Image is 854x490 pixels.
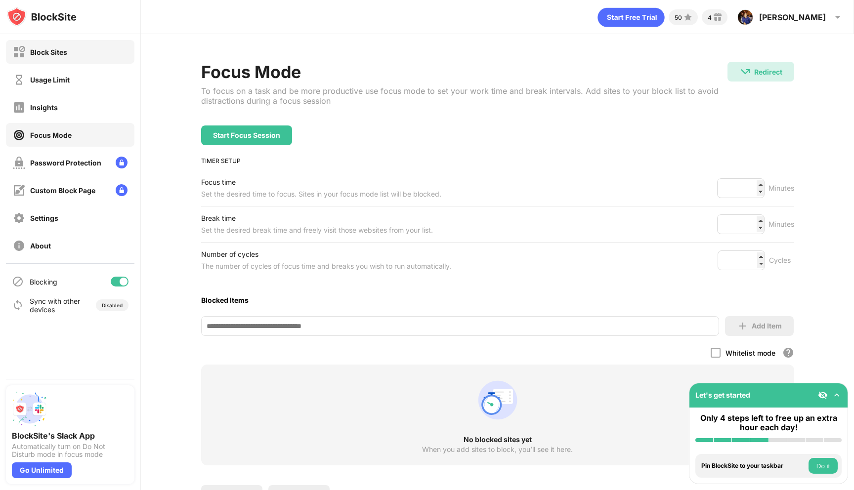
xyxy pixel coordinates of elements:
[201,176,441,188] div: Focus time
[7,7,77,27] img: logo-blocksite.svg
[474,376,521,424] div: animation
[201,260,451,272] div: The number of cycles of focus time and breaks you wish to run automatically.
[701,462,806,469] div: Pin BlockSite to your taskbar
[102,302,123,308] div: Disabled
[682,11,694,23] img: points-small.svg
[13,46,25,58] img: block-off.svg
[13,184,25,197] img: customize-block-page-off.svg
[201,188,441,200] div: Set the desired time to focus. Sites in your focus mode list will be blocked.
[12,462,72,478] div: Go Unlimited
[30,297,81,314] div: Sync with other devices
[12,276,24,287] img: blocking-icon.svg
[13,157,25,169] img: password-protection-off.svg
[759,12,826,22] div: [PERSON_NAME]
[422,446,573,453] div: When you add sites to block, you’ll see it here.
[695,391,750,399] div: Let's get started
[116,184,128,196] img: lock-menu.svg
[30,103,58,112] div: Insights
[726,349,775,357] div: Whitelist mode
[769,254,794,266] div: Cycles
[832,390,842,400] img: omni-setup-toggle.svg
[30,48,67,56] div: Block Sites
[201,157,794,164] div: TIMER SETUP
[30,76,70,84] div: Usage Limit
[708,14,712,21] div: 4
[809,458,838,474] button: Do it
[201,212,433,224] div: Break time
[12,431,128,441] div: BlockSite's Slack App
[201,248,451,260] div: Number of cycles
[818,390,828,400] img: eye-not-visible.svg
[13,74,25,86] img: time-usage-off.svg
[30,242,51,250] div: About
[754,68,782,76] div: Redirect
[13,212,25,224] img: settings-off.svg
[598,7,665,27] div: animation
[13,101,25,114] img: insights-off.svg
[213,131,280,139] div: Start Focus Session
[201,436,794,444] div: No blocked sites yet
[12,391,47,427] img: push-slack.svg
[769,182,794,194] div: Minutes
[712,11,724,23] img: reward-small.svg
[30,186,95,195] div: Custom Block Page
[675,14,682,21] div: 50
[30,278,57,286] div: Blocking
[12,443,128,458] div: Automatically turn on Do Not Disturb mode in focus mode
[201,224,433,236] div: Set the desired break time and freely visit those websites from your list.
[752,322,782,330] div: Add Item
[769,218,794,230] div: Minutes
[13,129,25,141] img: focus-on.svg
[30,131,72,139] div: Focus Mode
[201,296,794,304] div: Blocked Items
[737,9,753,25] img: ACg8ocKX9JpgIC98mTXkPvnvexwcW4bSD1dJsy0ti9r-iLEl-YjUtgAd=s96-c
[30,214,58,222] div: Settings
[12,299,24,311] img: sync-icon.svg
[201,62,727,82] div: Focus Mode
[695,413,842,432] div: Only 4 steps left to free up an extra hour each day!
[13,240,25,252] img: about-off.svg
[201,86,727,106] div: To focus on a task and be more productive use focus mode to set your work time and break interval...
[116,157,128,168] img: lock-menu.svg
[30,159,101,167] div: Password Protection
